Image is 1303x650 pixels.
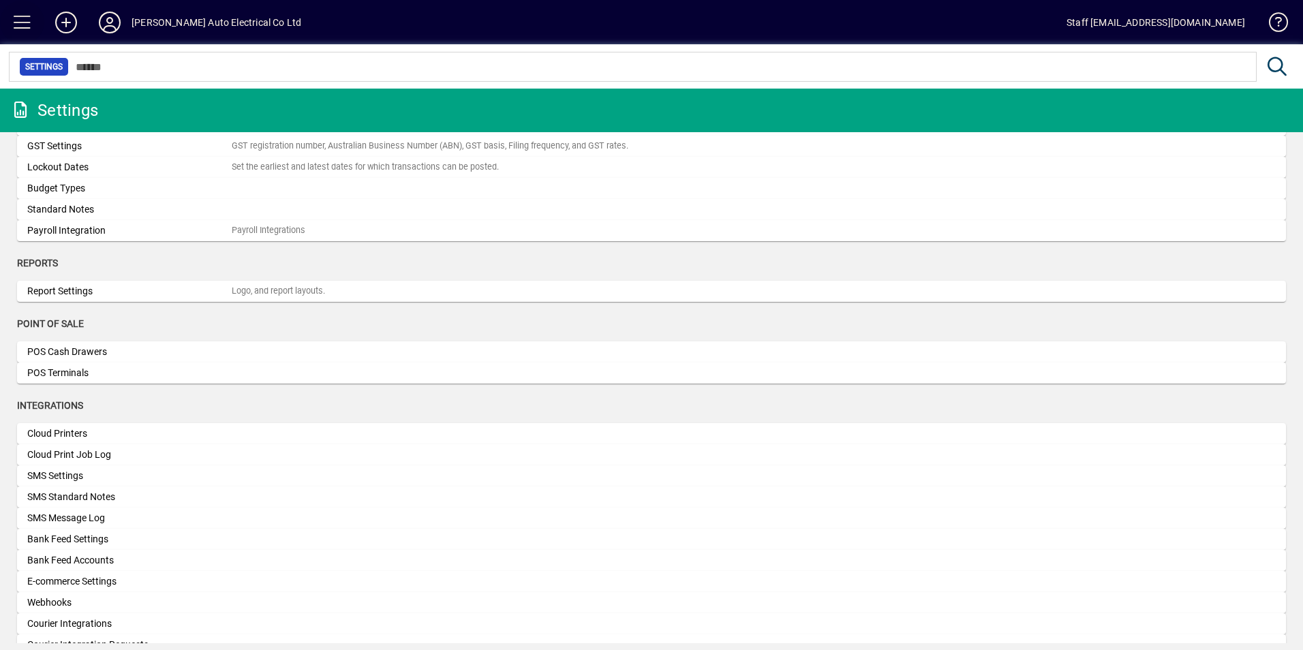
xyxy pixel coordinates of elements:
button: Add [44,10,88,35]
span: Reports [17,258,58,268]
div: GST registration number, Australian Business Number (ABN), GST basis, Filing frequency, and GST r... [232,140,628,153]
a: Payroll IntegrationPayroll Integrations [17,220,1286,241]
div: SMS Message Log [27,511,232,525]
a: POS Cash Drawers [17,341,1286,362]
span: Settings [25,60,63,74]
div: SMS Settings [27,469,232,483]
a: SMS Message Log [17,508,1286,529]
a: SMS Standard Notes [17,486,1286,508]
a: Report SettingsLogo, and report layouts. [17,281,1286,302]
a: Standard Notes [17,199,1286,220]
div: Bank Feed Accounts [27,553,232,568]
div: Bank Feed Settings [27,532,232,546]
div: Payroll Integrations [232,224,305,237]
a: Cloud Print Job Log [17,444,1286,465]
div: POS Terminals [27,366,232,380]
a: Bank Feed Settings [17,529,1286,550]
div: Logo, and report layouts. [232,285,325,298]
div: Payroll Integration [27,223,232,238]
a: E-commerce Settings [17,571,1286,592]
div: Set the earliest and latest dates for which transactions can be posted. [232,161,499,174]
a: Bank Feed Accounts [17,550,1286,571]
div: Cloud Printers [27,427,232,441]
a: Webhooks [17,592,1286,613]
div: SMS Standard Notes [27,490,232,504]
div: Webhooks [27,595,232,610]
div: Standard Notes [27,202,232,217]
a: Knowledge Base [1259,3,1286,47]
button: Profile [88,10,132,35]
div: [PERSON_NAME] Auto Electrical Co Ltd [132,12,301,33]
div: Staff [EMAIL_ADDRESS][DOMAIN_NAME] [1067,12,1245,33]
div: E-commerce Settings [27,574,232,589]
a: POS Terminals [17,362,1286,384]
a: GST SettingsGST registration number, Australian Business Number (ABN), GST basis, Filing frequenc... [17,136,1286,157]
a: Courier Integrations [17,613,1286,634]
a: Lockout DatesSet the earliest and latest dates for which transactions can be posted. [17,157,1286,178]
div: Lockout Dates [27,160,232,174]
div: Report Settings [27,284,232,298]
div: Courier Integrations [27,617,232,631]
span: Point of Sale [17,318,84,329]
a: Budget Types [17,178,1286,199]
a: SMS Settings [17,465,1286,486]
div: Cloud Print Job Log [27,448,232,462]
div: GST Settings [27,139,232,153]
span: Integrations [17,400,83,411]
div: Budget Types [27,181,232,196]
a: Cloud Printers [17,423,1286,444]
div: Settings [10,99,98,121]
div: POS Cash Drawers [27,345,232,359]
